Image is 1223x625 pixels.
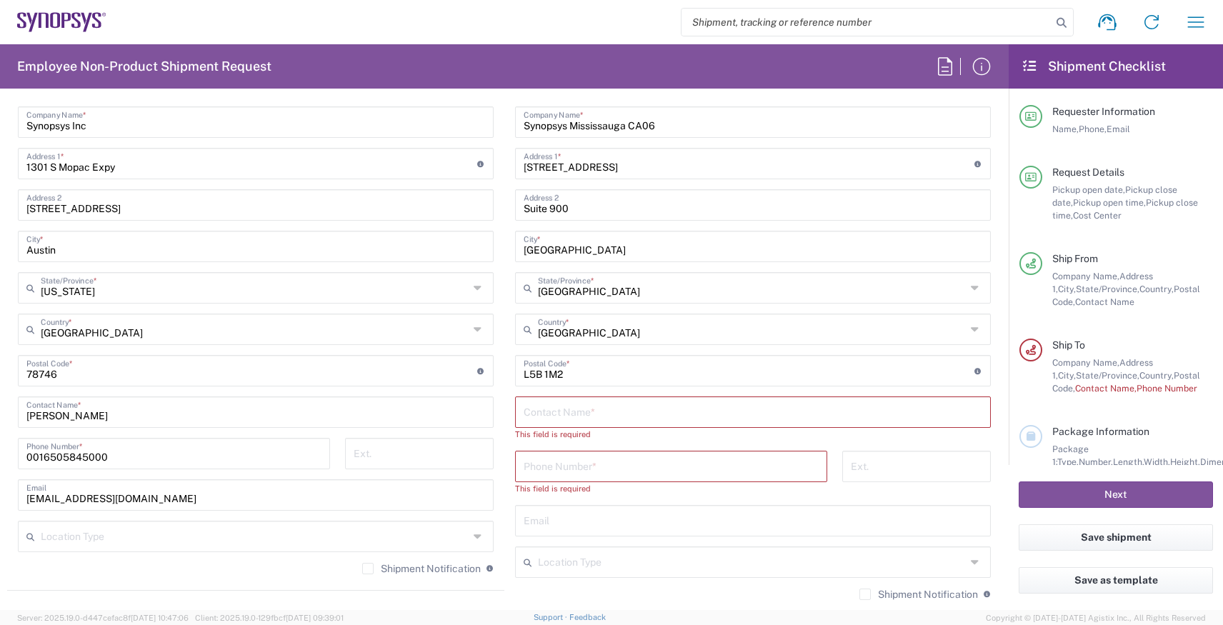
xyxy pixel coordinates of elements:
[1019,524,1213,551] button: Save shipment
[17,614,189,622] span: Server: 2025.19.0-d447cefac8f
[1170,456,1200,467] span: Height,
[17,58,271,75] h2: Employee Non-Product Shipment Request
[859,589,978,600] label: Shipment Notification
[682,9,1052,36] input: Shipment, tracking or reference number
[286,614,344,622] span: [DATE] 09:39:01
[1107,124,1130,134] span: Email
[1052,124,1079,134] span: Name,
[1052,271,1119,281] span: Company Name,
[1058,284,1076,294] span: City,
[1052,184,1125,195] span: Pickup open date,
[1073,210,1122,221] span: Cost Center
[1052,166,1124,178] span: Request Details
[1113,456,1144,467] span: Length,
[1057,456,1079,467] span: Type,
[362,563,481,574] label: Shipment Notification
[515,482,827,495] div: This field is required
[1022,58,1166,75] h2: Shipment Checklist
[1144,456,1170,467] span: Width,
[1052,426,1149,437] span: Package Information
[1052,106,1155,117] span: Requester Information
[1052,339,1085,351] span: Ship To
[1079,456,1113,467] span: Number,
[1073,197,1146,208] span: Pickup open time,
[515,428,991,441] div: This field is required
[1075,296,1134,307] span: Contact Name
[1139,284,1174,294] span: Country,
[1058,370,1076,381] span: City,
[534,613,569,621] a: Support
[1139,370,1174,381] span: Country,
[1052,357,1119,368] span: Company Name,
[195,614,344,622] span: Client: 2025.19.0-129fbcf
[1079,124,1107,134] span: Phone,
[1052,444,1089,467] span: Package 1:
[1075,383,1137,394] span: Contact Name,
[1019,481,1213,508] button: Next
[1076,284,1139,294] span: State/Province,
[1137,383,1197,394] span: Phone Number
[569,613,606,621] a: Feedback
[1076,370,1139,381] span: State/Province,
[1052,253,1098,264] span: Ship From
[1019,567,1213,594] button: Save as template
[131,614,189,622] span: [DATE] 10:47:06
[986,611,1206,624] span: Copyright © [DATE]-[DATE] Agistix Inc., All Rights Reserved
